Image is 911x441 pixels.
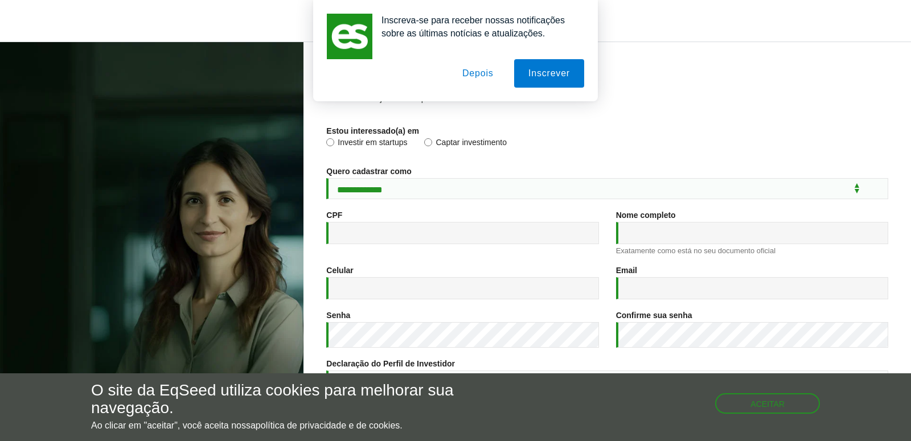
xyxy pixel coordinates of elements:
[616,247,888,254] div: Exatamente como está no seu documento oficial
[326,211,342,219] label: CPF
[326,360,455,368] label: Declaração do Perfil de Investidor
[326,138,407,150] label: Investir em startups
[616,266,637,274] label: Email
[424,138,507,150] label: Captar investimento
[715,393,820,414] button: Aceitar
[91,382,528,417] h5: O site da EqSeed utiliza cookies para melhorar sua navegação.
[424,138,432,146] input: Captar investimento
[514,59,584,88] button: Inscrever
[326,266,353,274] label: Celular
[616,211,676,219] label: Nome completo
[372,14,584,40] div: Inscreva-se para receber nossas notificações sobre as últimas notícias e atualizações.
[448,59,508,88] button: Depois
[326,138,334,146] input: Investir em startups
[327,14,372,59] img: notification icon
[91,420,528,431] p: Ao clicar em "aceitar", você aceita nossa .
[326,311,350,319] label: Senha
[326,167,411,175] label: Quero cadastrar como
[616,311,692,319] label: Confirme sua senha
[326,127,419,135] label: Estou interessado(a) em
[256,421,400,430] a: política de privacidade e de cookies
